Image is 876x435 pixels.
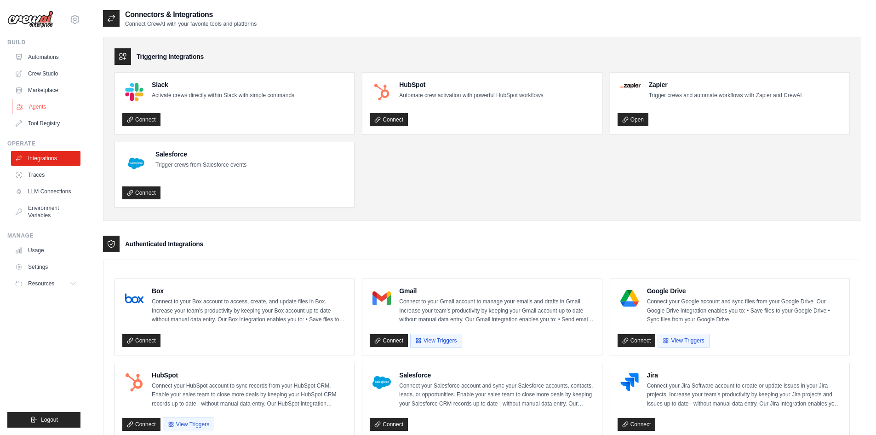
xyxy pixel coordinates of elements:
a: Connect [618,418,656,431]
button: Resources [11,276,80,291]
p: Trigger crews and automate workflows with Zapier and CrewAI [649,91,802,100]
a: Marketplace [11,83,80,98]
a: Agents [12,99,81,114]
button: Logout [7,412,80,428]
img: Zapier Logo [620,83,641,88]
h4: Salesforce [399,371,594,380]
h4: Slack [152,80,294,89]
h3: Authenticated Integrations [125,239,203,249]
p: Connect your Salesforce account and sync your Salesforce accounts, contacts, leads, or opportunit... [399,382,594,409]
a: Usage [11,243,80,258]
a: LLM Connections [11,184,80,199]
img: Logo [7,11,53,28]
h4: Salesforce [155,150,246,159]
h4: HubSpot [399,80,543,89]
p: Connect to your Gmail account to manage your emails and drafts in Gmail. Increase your team’s pro... [399,297,594,325]
a: Connect [370,418,408,431]
p: Connect your HubSpot account to sync records from your HubSpot CRM. Enable your sales team to clo... [152,382,347,409]
a: Settings [11,260,80,274]
a: Traces [11,168,80,182]
a: Connect [370,334,408,347]
a: Open [618,113,648,126]
a: Connect [122,186,160,199]
button: View Triggers [410,334,462,348]
img: HubSpot Logo [125,373,143,392]
img: Salesforce Logo [125,152,147,174]
a: Automations [11,50,80,64]
p: Connect your Jira Software account to create or update issues in your Jira projects. Increase you... [647,382,842,409]
p: Trigger crews from Salesforce events [155,161,246,170]
div: Operate [7,140,80,147]
button: View Triggers [163,418,214,431]
span: Resources [28,280,54,287]
p: Connect CrewAI with your favorite tools and platforms [125,20,257,28]
h3: Triggering Integrations [137,52,204,61]
h4: Gmail [399,286,594,296]
img: Google Drive Logo [620,289,639,307]
a: Connect [122,418,160,431]
a: Connect [122,334,160,347]
a: Tool Registry [11,116,80,131]
h4: Google Drive [647,286,842,296]
p: Activate crews directly within Slack with simple commands [152,91,294,100]
h4: HubSpot [152,371,347,380]
p: Connect your Google account and sync files from your Google Drive. Our Google Drive integration e... [647,297,842,325]
a: Connect [618,334,656,347]
p: Connect to your Box account to access, create, and update files in Box. Increase your team’s prod... [152,297,347,325]
a: Connect [122,113,160,126]
h4: Jira [647,371,842,380]
img: Salesforce Logo [372,373,391,392]
a: Integrations [11,151,80,166]
h4: Box [152,286,347,296]
a: Environment Variables [11,201,80,223]
h2: Connectors & Integrations [125,9,257,20]
span: Logout [41,416,58,423]
img: Gmail Logo [372,289,391,307]
a: Connect [370,113,408,126]
div: Build [7,39,80,46]
img: HubSpot Logo [372,83,391,101]
img: Box Logo [125,289,143,307]
p: Automate crew activation with powerful HubSpot workflows [399,91,543,100]
div: Manage [7,232,80,239]
button: View Triggers [658,334,709,348]
h4: Zapier [649,80,802,89]
a: Crew Studio [11,66,80,81]
img: Jira Logo [620,373,639,392]
img: Slack Logo [125,83,143,101]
